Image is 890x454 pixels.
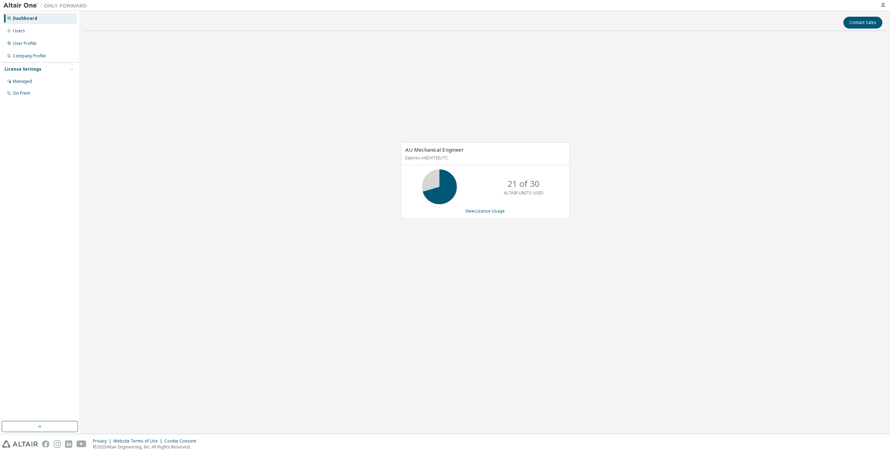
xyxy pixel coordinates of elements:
p: Expires on [DATE] UTC [405,155,563,161]
a: View License Usage [466,208,505,214]
div: Cookie Consent [164,438,200,444]
p: 21 of 30 [508,178,540,190]
div: Company Profile [13,53,46,59]
img: facebook.svg [42,440,49,448]
img: instagram.svg [54,440,61,448]
div: Privacy [93,438,113,444]
div: On Prem [13,90,30,96]
div: Managed [13,79,32,84]
div: Website Terms of Use [113,438,164,444]
img: Altair One [3,2,90,9]
button: Contact Sales [843,17,882,29]
div: Dashboard [13,16,37,21]
img: linkedin.svg [65,440,72,448]
div: License Settings [5,66,41,72]
p: © 2025 Altair Engineering, Inc. All Rights Reserved. [93,444,200,450]
img: altair_logo.svg [2,440,38,448]
div: Users [13,28,25,34]
div: User Profile [13,41,37,46]
p: ALTAIR UNITS USED [504,190,543,196]
img: youtube.svg [76,440,87,448]
span: AU Mechanical Engineer [405,146,464,153]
